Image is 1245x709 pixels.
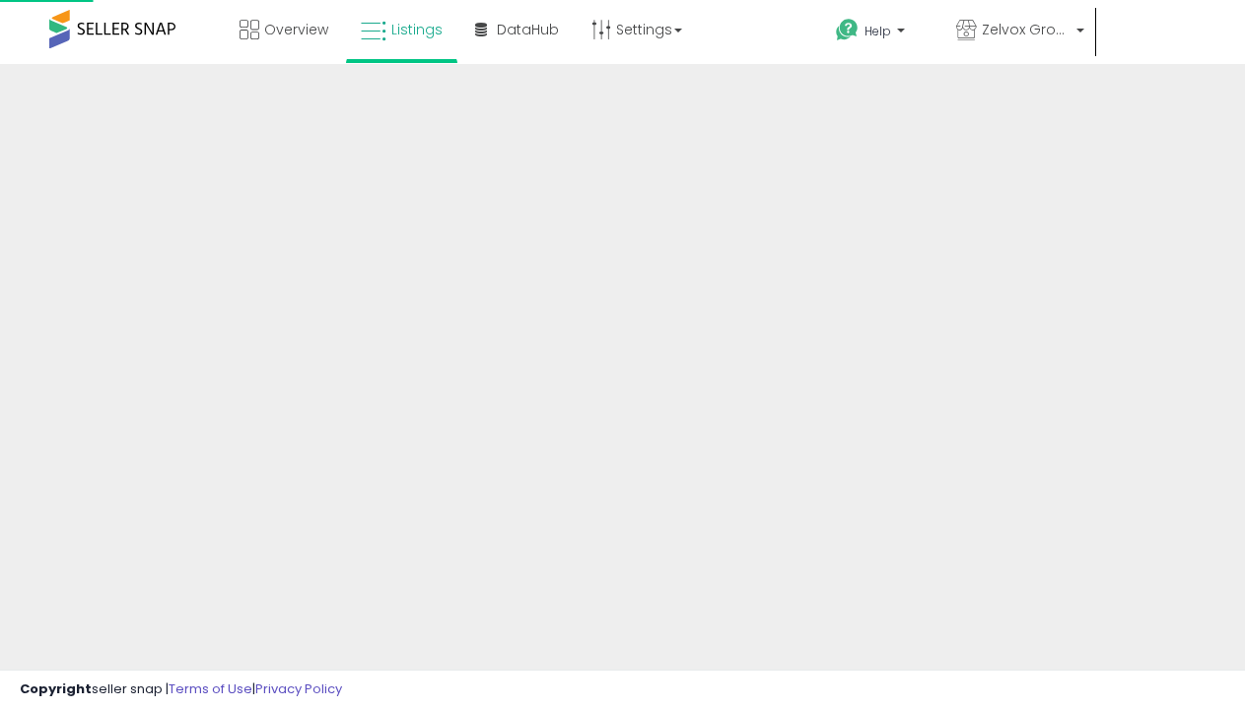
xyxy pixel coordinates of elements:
[982,20,1071,39] span: Zelvox Group LLC
[391,20,443,39] span: Listings
[865,23,891,39] span: Help
[20,680,342,699] div: seller snap | |
[835,18,860,42] i: Get Help
[169,679,252,698] a: Terms of Use
[255,679,342,698] a: Privacy Policy
[20,679,92,698] strong: Copyright
[264,20,328,39] span: Overview
[497,20,559,39] span: DataHub
[820,3,938,64] a: Help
